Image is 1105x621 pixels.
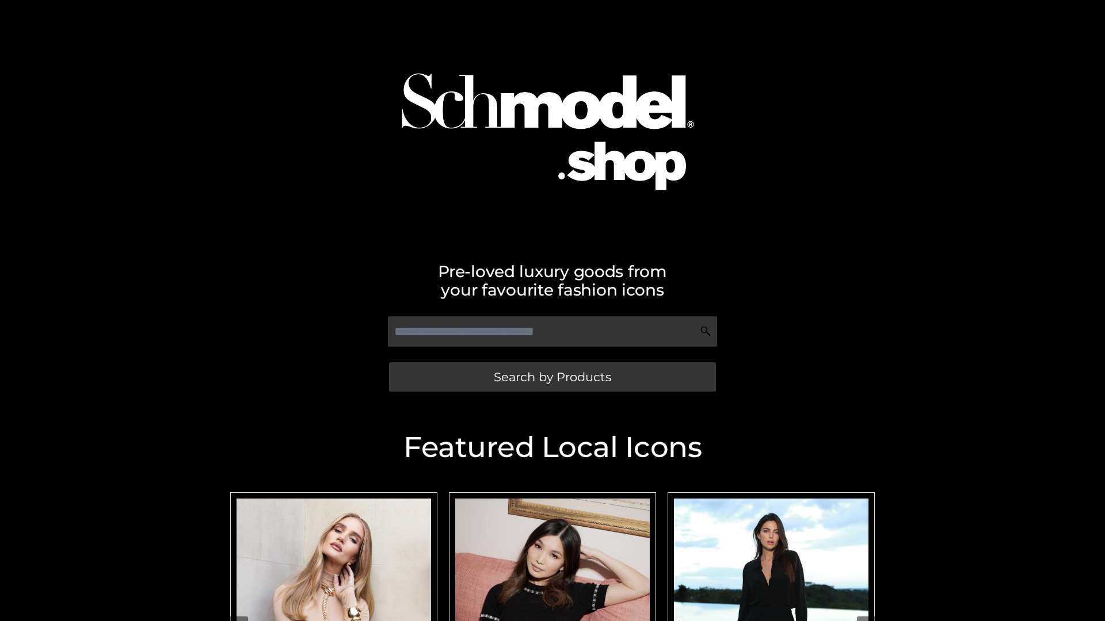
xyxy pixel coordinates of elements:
img: Search Icon [700,325,711,337]
a: Search by Products [389,362,716,392]
h2: Featured Local Icons​ [224,433,881,462]
span: Search by Products [494,371,611,383]
h2: Pre-loved luxury goods from your favourite fashion icons [224,262,881,299]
